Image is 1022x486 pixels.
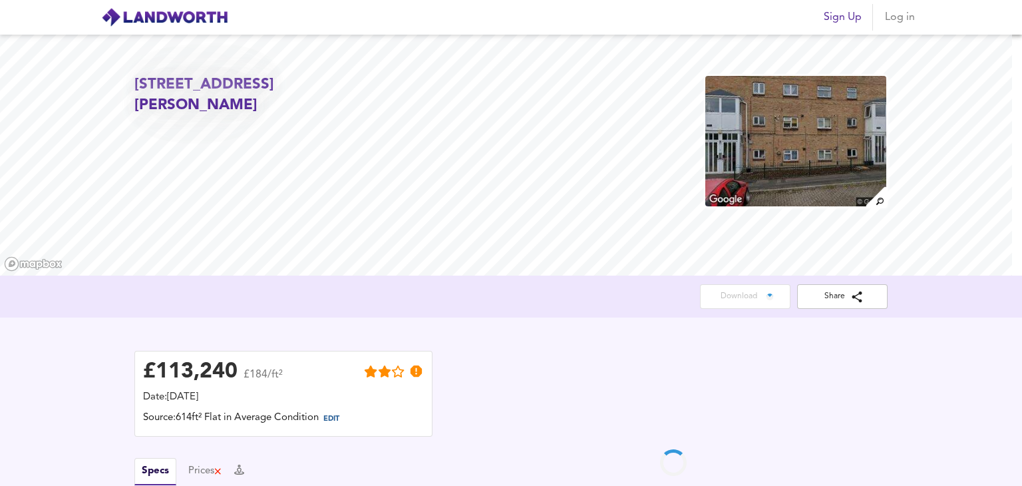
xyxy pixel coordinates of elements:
[797,284,888,309] button: Share
[818,4,867,31] button: Sign Up
[704,75,888,208] img: property
[101,7,228,27] img: logo
[143,411,424,428] div: Source: 614ft² Flat in Average Condition
[864,185,888,208] img: search
[824,8,862,27] span: Sign Up
[323,415,339,423] span: EDIT
[134,458,176,485] button: Specs
[884,8,916,27] span: Log in
[808,290,877,304] span: Share
[878,4,921,31] button: Log in
[244,369,283,389] span: £184/ft²
[134,75,375,117] h2: [STREET_ADDRESS][PERSON_NAME]
[4,256,63,272] a: Mapbox homepage
[188,464,222,479] button: Prices
[143,362,238,382] div: £ 113,240
[143,390,424,405] div: Date: [DATE]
